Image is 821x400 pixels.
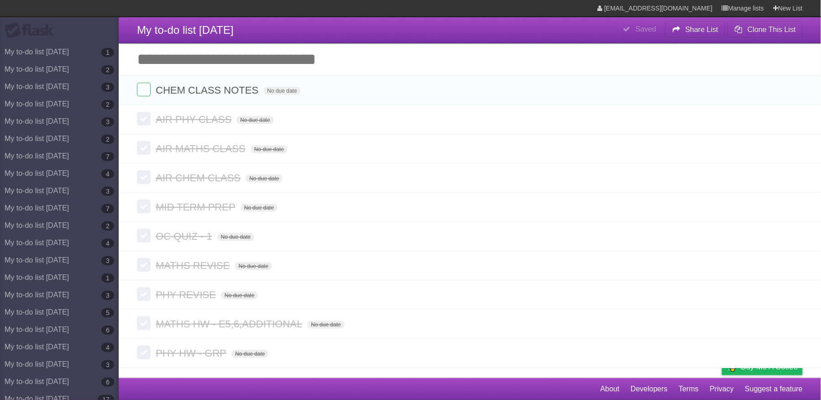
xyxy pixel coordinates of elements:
span: MATHS REVISE [156,260,232,271]
b: 3 [101,83,114,92]
button: Share List [665,21,726,38]
label: Done [137,316,151,330]
label: Done [137,83,151,96]
a: Developers [631,380,668,398]
a: Suggest a feature [745,380,803,398]
a: Privacy [710,380,734,398]
b: 4 [101,239,114,248]
b: 7 [101,152,114,161]
b: 2 [101,100,114,109]
a: Terms [679,380,699,398]
b: 3 [101,187,114,196]
b: 6 [101,378,114,387]
span: No due date [263,87,300,95]
b: 2 [101,221,114,231]
b: 4 [101,169,114,179]
span: No due date [232,350,268,358]
b: Clone This List [747,26,796,33]
b: 2 [101,65,114,74]
b: 3 [101,256,114,265]
span: Buy me a coffee [741,359,798,375]
label: Done [137,141,151,155]
span: AIR MATHS CLASS [156,143,247,154]
b: 6 [101,326,114,335]
b: 1 [101,274,114,283]
span: No due date [307,321,344,329]
span: No due date [221,291,258,300]
button: Clone This List [727,21,803,38]
b: 4 [101,343,114,352]
span: No due date [251,145,288,153]
span: No due date [237,116,274,124]
span: No due date [217,233,254,241]
div: Flask [5,22,59,39]
label: Done [137,200,151,213]
a: About [600,380,620,398]
label: Done [137,229,151,242]
span: CHEM CLASS NOTES [156,84,261,96]
span: AIR PHY CLASS [156,114,234,125]
label: Done [137,287,151,301]
b: Share List [685,26,718,33]
b: 1 [101,48,114,57]
span: MID TERM PREP [156,201,237,213]
label: Done [137,112,151,126]
span: PHY HW - GRP [156,347,229,359]
b: 2 [101,135,114,144]
label: Done [137,170,151,184]
span: My to-do list [DATE] [137,24,234,36]
span: OC QUIZ - 1 [156,231,214,242]
span: No due date [235,262,272,270]
b: 3 [101,291,114,300]
b: 5 [101,308,114,317]
b: Saved [636,25,656,33]
label: Done [137,258,151,272]
span: No due date [241,204,278,212]
label: Done [137,346,151,359]
span: PHY REVISE [156,289,218,300]
span: MATHS HW - E5,6,ADDITIONAL [156,318,305,330]
span: AIR CHEM CLASS [156,172,243,184]
span: No due date [246,174,283,183]
b: 7 [101,204,114,213]
b: 3 [101,360,114,369]
b: 3 [101,117,114,126]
